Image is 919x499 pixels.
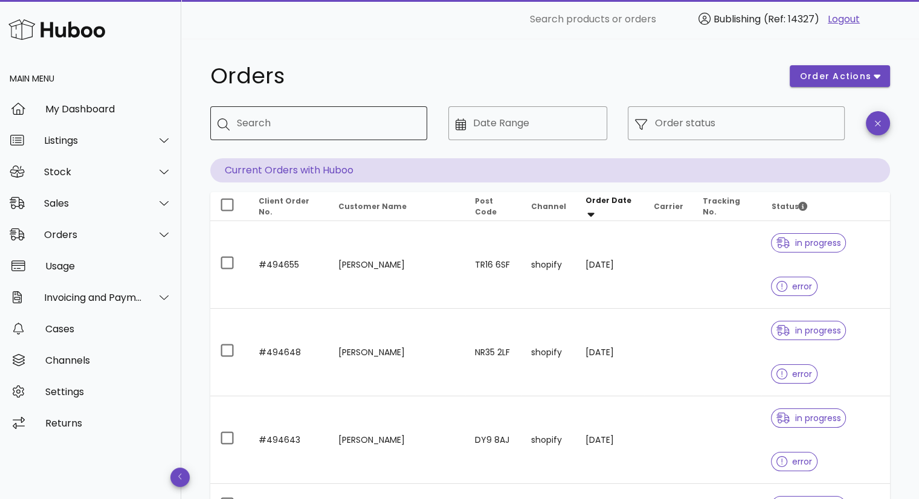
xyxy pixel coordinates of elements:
span: Customer Name [338,201,407,211]
th: Tracking No. [693,192,761,221]
th: Channel [521,192,576,221]
div: Sales [44,198,143,209]
td: #494643 [249,396,329,484]
span: Carrier [654,201,683,211]
span: error [776,457,812,466]
span: in progress [776,414,840,422]
th: Order Date: Sorted descending. Activate to remove sorting. [576,192,645,221]
td: [DATE] [576,396,645,484]
button: order actions [790,65,890,87]
span: Channel [531,201,566,211]
td: DY9 8AJ [465,396,521,484]
td: shopify [521,221,576,309]
h1: Orders [210,65,775,87]
td: [DATE] [576,309,645,396]
td: NR35 2LF [465,309,521,396]
div: Invoicing and Payments [44,292,143,303]
td: TR16 6SF [465,221,521,309]
td: [DATE] [576,221,645,309]
div: Orders [44,229,143,240]
div: Usage [45,260,172,272]
span: Status [771,201,807,211]
span: Post Code [475,196,497,217]
div: Listings [44,135,143,146]
th: Customer Name [329,192,465,221]
th: Client Order No. [249,192,329,221]
div: Channels [45,355,172,366]
span: (Ref: 14327) [764,12,819,26]
a: Logout [828,12,860,27]
td: [PERSON_NAME] [329,309,465,396]
span: error [776,282,812,291]
span: error [776,370,812,378]
img: Huboo Logo [8,16,105,42]
th: Carrier [644,192,693,221]
div: Returns [45,417,172,429]
td: [PERSON_NAME] [329,396,465,484]
div: Settings [45,386,172,398]
td: shopify [521,396,576,484]
span: in progress [776,326,840,335]
td: #494655 [249,221,329,309]
span: Client Order No. [259,196,309,217]
div: My Dashboard [45,103,172,115]
p: Current Orders with Huboo [210,158,890,182]
th: Post Code [465,192,521,221]
td: #494648 [249,309,329,396]
span: in progress [776,239,840,247]
span: Bublishing [714,12,761,26]
td: [PERSON_NAME] [329,221,465,309]
td: shopify [521,309,576,396]
th: Status [761,192,890,221]
span: Order Date [585,195,631,205]
div: Cases [45,323,172,335]
span: Tracking No. [703,196,740,217]
div: Stock [44,166,143,178]
span: order actions [799,70,872,83]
